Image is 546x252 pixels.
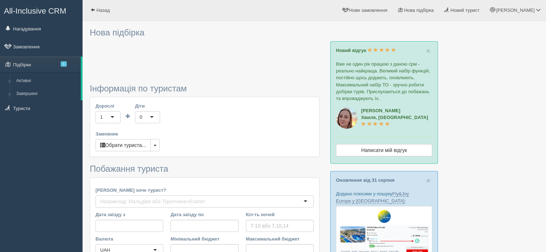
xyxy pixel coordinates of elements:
[336,48,396,53] a: Новий відгук
[246,236,314,242] label: Максимальний бюджет
[404,8,434,13] span: Нова підбірка
[95,211,163,218] label: Дата заїзду з
[95,130,314,137] label: Замовник
[496,8,535,13] span: [PERSON_NAME]
[4,6,66,15] span: All-Inclusive CRM
[61,61,67,67] span: 1
[171,211,238,218] label: Дата заїзду по
[426,47,430,55] span: ×
[336,177,395,183] a: Оновлення від 31 серпня
[95,187,314,194] label: [PERSON_NAME] хоче турист?
[451,8,480,13] span: Новий турист
[100,114,103,121] div: 1
[95,236,163,242] label: Валюта
[90,164,168,173] span: Побажання туриста
[336,190,432,204] p: Додано плюсики у пошуку :
[100,198,208,205] input: Наприклад: Мальдіви або Туреччина+Єгипет
[90,28,319,37] h3: Нова підбірка
[336,144,432,156] a: Написати мій відгук
[426,176,430,185] span: ×
[246,211,314,218] label: Кіл-ть ночей
[140,114,142,121] div: 0
[95,103,121,109] label: Дорослі
[426,47,430,54] button: Close
[97,8,110,13] span: Назад
[0,0,82,20] a: All-Inclusive CRM
[95,139,151,151] button: Обрати туриста...
[171,236,238,242] label: Мінімальний бюджет
[336,191,409,204] a: Fly&Joy Europe у [GEOGRAPHIC_DATA]
[135,103,160,109] label: Діти
[361,108,428,127] a: [PERSON_NAME]Хвиля, [GEOGRAPHIC_DATA]
[13,87,81,100] a: Завершені
[349,8,387,13] span: Нове замовлення
[13,75,81,87] a: Активні
[246,220,314,232] input: 7-10 або 7,10,14
[336,61,432,102] p: Вже не один рік працюю з даною срм - реально найкраща. Великий набір функцій, постійно щось додаю...
[90,84,319,93] h3: Інформація по туристам
[426,177,430,184] button: Close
